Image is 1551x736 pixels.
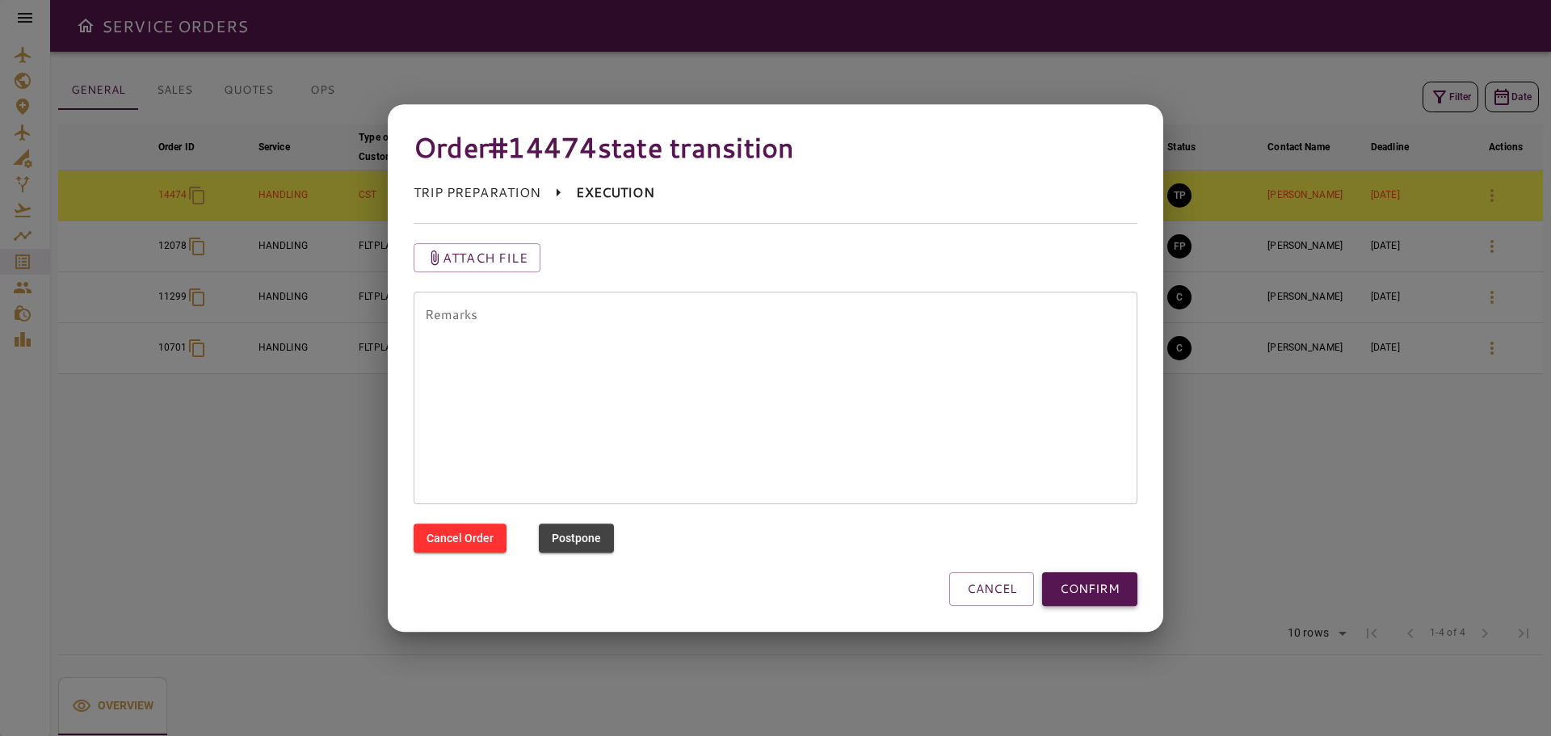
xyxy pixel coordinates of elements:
p: Attach file [443,248,528,267]
button: Attach file [414,243,540,272]
button: Postpone [539,524,614,553]
p: TRIP PREPARATION [414,183,540,203]
h4: Order #14474 state transition [414,130,1137,164]
button: CONFIRM [1042,572,1137,606]
button: Cancel Order [414,524,506,553]
p: EXECUTION [576,183,654,203]
button: CANCEL [949,572,1034,606]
